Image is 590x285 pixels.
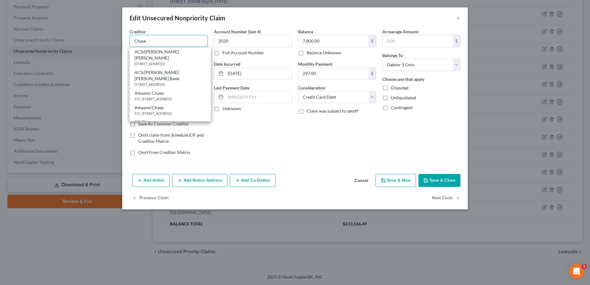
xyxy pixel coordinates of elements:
div: $ [453,35,460,47]
iframe: Intercom live chat [569,264,584,279]
div: ACS/[PERSON_NAME] [PERSON_NAME] [135,49,206,61]
span: 1 [582,264,587,269]
div: [STREET_ADDRESS] [135,61,206,66]
span: Omit claim from Schedule E/F and Creditor Matrix [138,132,204,144]
input: 0.00 [298,68,368,79]
div: ACS/[PERSON_NAME] [PERSON_NAME] Bank [135,69,206,82]
label: Save As Common Creditor [138,121,189,127]
label: Account Number (last 4) [214,28,261,35]
input: MM/DD/YYYY [226,68,292,79]
button: Previous Claim [132,192,169,205]
div: Amazon-Chase [135,90,206,96]
div: P.O. [STREET_ADDRESS] [135,96,206,101]
label: Date Incurred [214,61,240,67]
button: Add Co-Debtor [230,174,276,187]
span: Belongs To [382,53,403,58]
label: Full Account Number [222,50,264,56]
button: Add Notice Address [172,174,227,187]
input: Search creditor by name... [130,35,208,47]
label: Unknown [222,105,241,112]
button: Cancel [350,175,373,187]
label: Choose any that apply [382,76,424,82]
span: Claim was subject to setoff [307,108,358,114]
button: Save & New [376,174,416,187]
input: MM/DD/YYYY [226,91,292,103]
span: Contingent [391,105,413,110]
label: Last Payment Date [214,85,249,91]
input: 0.00 [383,35,453,47]
label: Monthly Payment [298,61,332,67]
div: [STREET_ADDRESS] [135,82,206,87]
label: Consideration [298,85,325,91]
div: $ [368,68,376,79]
input: 0.00 [298,35,368,47]
span: Disputed [391,85,409,90]
input: XXXX [214,35,292,47]
label: Arrearage Amount [382,28,418,35]
span: Creditor [130,29,146,34]
label: Balance [298,28,313,35]
button: Add Action [132,174,170,187]
button: Next Claim [432,192,460,205]
div: Edit Unsecured Nonpriority Claim [130,14,226,22]
div: BP/Chase [135,119,206,125]
label: Balance Unknown [307,50,341,56]
div: P.O. [STREET_ADDRESS] [135,111,206,116]
span: Unliquidated [391,95,416,100]
div: Amazon/Chase [135,105,206,111]
button: × [456,14,460,22]
div: $ [368,35,376,47]
button: Save & Close [418,174,460,187]
span: Omit from Creditor Matrix [138,150,190,155]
